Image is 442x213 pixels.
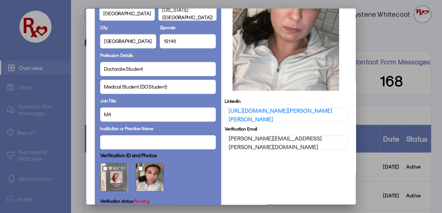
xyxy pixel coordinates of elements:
[136,163,164,191] img: u66btek7cgfq8ecciyvi.jpg
[225,126,257,132] label: Verification Email
[207,151,214,159] img: ic-admin-delete.svg
[100,152,157,158] h6: Verification ID and Photos
[225,98,241,104] label: LinkedIn
[100,163,128,191] img: pikjov5uydlkr4iudfjq.jpg
[100,125,153,132] label: Institution or Practice Name
[162,6,213,21] span: [US_STATE] ([GEOGRAPHIC_DATA])
[229,106,344,123] a: [URL][DOMAIN_NAME][PERSON_NAME][PERSON_NAME]
[104,65,143,73] span: Doctorate Student
[100,52,133,58] label: Profession Details
[100,97,116,104] label: Job Title
[160,24,175,31] label: Zipcode
[100,198,150,203] h5: Verification status:
[103,10,151,17] span: [GEOGRAPHIC_DATA]
[104,111,111,118] span: M4
[104,37,152,45] span: [GEOGRAPHIC_DATA]
[100,24,108,31] label: City
[164,37,176,45] span: 19146
[134,198,149,203] span: Pending
[225,135,348,150] div: [PERSON_NAME][EMAIL_ADDRESS][PERSON_NAME][DOMAIN_NAME]
[104,83,167,90] span: Medical Student (DO Student)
